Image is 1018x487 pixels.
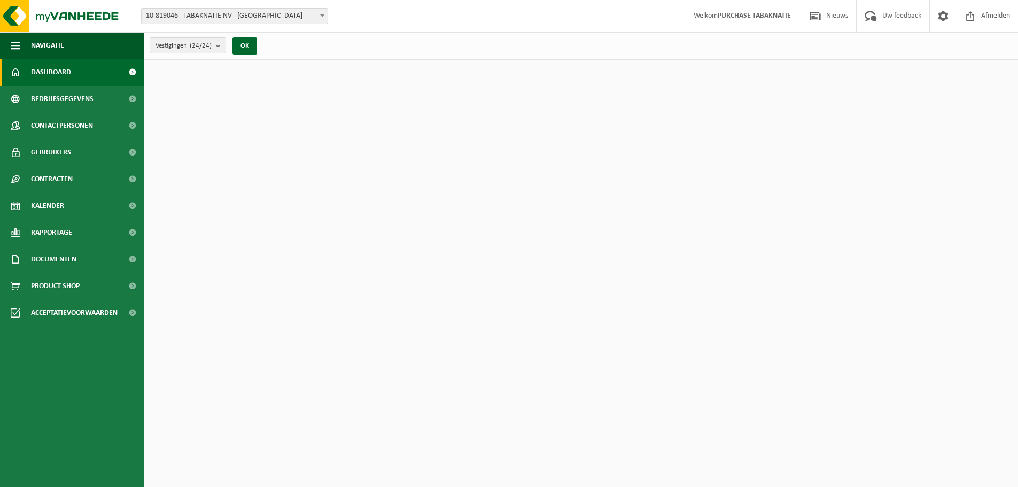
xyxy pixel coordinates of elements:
span: Vestigingen [156,38,212,54]
span: 10-819046 - TABAKNATIE NV - ANTWERPEN [142,9,328,24]
strong: PURCHASE TABAKNATIE [718,12,791,20]
span: Rapportage [31,219,72,246]
count: (24/24) [190,42,212,49]
button: OK [232,37,257,55]
span: 10-819046 - TABAKNATIE NV - ANTWERPEN [141,8,328,24]
span: Gebruikers [31,139,71,166]
span: Product Shop [31,273,80,299]
span: Navigatie [31,32,64,59]
span: Contracten [31,166,73,192]
span: Contactpersonen [31,112,93,139]
span: Acceptatievoorwaarden [31,299,118,326]
span: Bedrijfsgegevens [31,86,94,112]
span: Dashboard [31,59,71,86]
span: Kalender [31,192,64,219]
span: Documenten [31,246,76,273]
button: Vestigingen(24/24) [150,37,226,53]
